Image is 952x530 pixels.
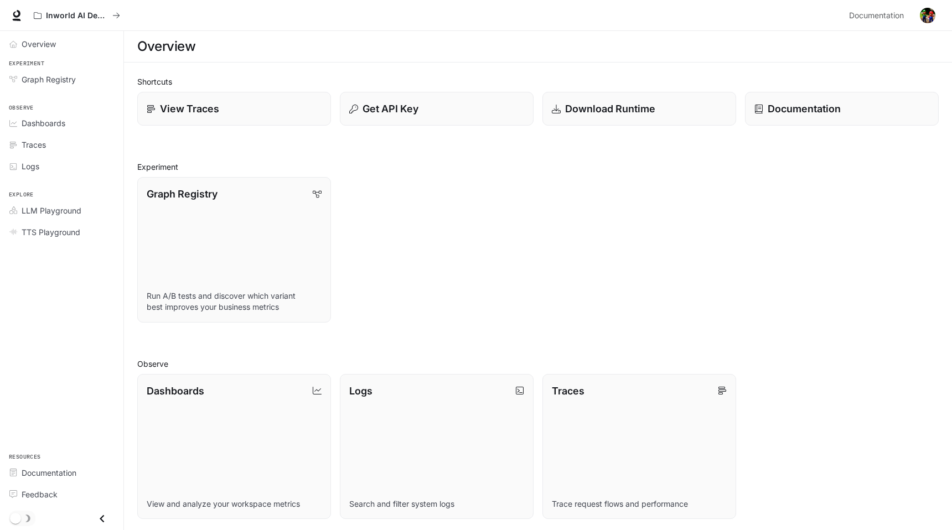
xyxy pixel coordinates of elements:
[22,160,39,172] span: Logs
[340,374,534,519] a: LogsSearch and filter system logs
[552,498,727,510] p: Trace request flows and performance
[768,101,841,116] p: Documentation
[90,507,115,530] button: Close drawer
[4,113,119,133] a: Dashboards
[4,201,119,220] a: LLM Playground
[22,117,65,129] span: Dashboards
[4,463,119,482] a: Documentation
[29,4,125,27] button: All workspaces
[4,135,119,154] a: Traces
[920,8,935,23] img: User avatar
[4,70,119,89] a: Graph Registry
[137,177,331,323] a: Graph RegistryRun A/B tests and discover which variant best improves your business metrics
[137,35,195,58] h1: Overview
[552,383,584,398] p: Traces
[147,498,322,510] p: View and analyze your workspace metrics
[849,9,904,23] span: Documentation
[22,38,56,50] span: Overview
[137,374,331,519] a: DashboardsView and analyze your workspace metrics
[745,92,939,126] a: Documentation
[4,222,119,242] a: TTS Playground
[22,139,46,150] span: Traces
[542,374,736,519] a: TracesTrace request flows and performance
[22,467,76,479] span: Documentation
[137,76,939,87] h2: Shortcuts
[340,92,534,126] button: Get API Key
[22,205,81,216] span: LLM Playground
[4,34,119,54] a: Overview
[349,383,372,398] p: Logs
[10,512,21,524] span: Dark mode toggle
[349,498,524,510] p: Search and filter system logs
[917,4,939,27] button: User avatar
[46,11,108,20] p: Inworld AI Demos
[137,358,939,370] h2: Observe
[137,161,939,173] h2: Experiment
[22,74,76,85] span: Graph Registry
[565,101,655,116] p: Download Runtime
[4,485,119,504] a: Feedback
[363,101,418,116] p: Get API Key
[22,226,80,238] span: TTS Playground
[147,186,218,201] p: Graph Registry
[22,489,58,500] span: Feedback
[137,92,331,126] a: View Traces
[542,92,736,126] a: Download Runtime
[147,383,204,398] p: Dashboards
[147,290,322,313] p: Run A/B tests and discover which variant best improves your business metrics
[4,157,119,176] a: Logs
[845,4,912,27] a: Documentation
[160,101,219,116] p: View Traces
